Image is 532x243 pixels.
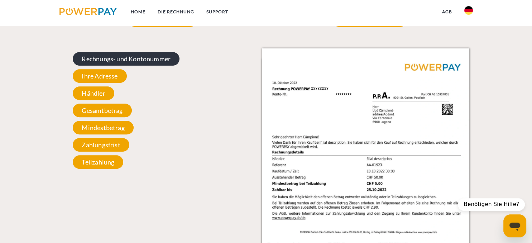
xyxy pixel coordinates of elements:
[73,104,131,117] span: Gesamtbetrag
[200,5,234,18] a: SUPPORT
[464,6,473,15] img: de
[124,5,151,18] a: Home
[73,138,129,152] span: Zahlungsfrist
[73,52,179,66] span: Rechnungs- und Kontonummer
[436,5,458,18] a: agb
[59,8,117,15] img: logo-powerpay.svg
[503,214,526,237] iframe: Schaltfläche zum Öffnen des Messaging-Fensters; Konversation läuft
[73,69,126,83] span: Ihre Adresse
[73,121,133,134] span: Mindestbetrag
[73,155,123,169] span: Teilzahlung
[151,5,200,18] a: DIE RECHNUNG
[73,86,114,100] span: Händler
[458,198,525,211] div: Benötigen Sie Hilfe?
